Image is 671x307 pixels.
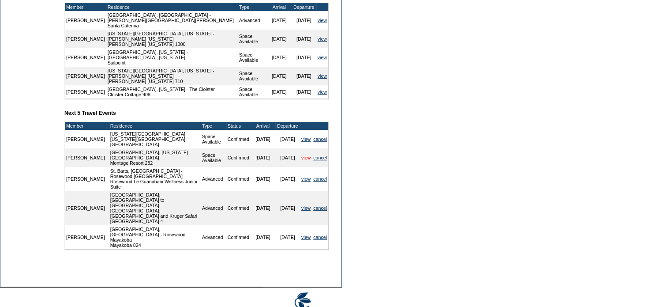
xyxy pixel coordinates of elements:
td: Space Available [238,67,267,85]
a: view [301,155,311,160]
a: view [318,55,327,60]
td: [DATE] [267,85,292,99]
a: view [318,36,327,42]
td: [GEOGRAPHIC_DATA]: [GEOGRAPHIC_DATA] to [GEOGRAPHIC_DATA] - [GEOGRAPHIC_DATA]: [GEOGRAPHIC_DATA] ... [109,191,201,225]
a: view [318,73,327,79]
a: view [301,205,311,211]
td: [PERSON_NAME] [65,11,106,30]
td: [DATE] [251,191,275,225]
td: [DATE] [267,30,292,48]
td: [PERSON_NAME] [65,30,106,48]
td: [GEOGRAPHIC_DATA], [GEOGRAPHIC_DATA] - Rosewood Mayakoba Mayakoba 824 [109,225,201,249]
td: [PERSON_NAME] [65,191,106,225]
td: [US_STATE][GEOGRAPHIC_DATA], [US_STATE] - [PERSON_NAME] [US_STATE] [PERSON_NAME] [US_STATE] 1000 [106,30,238,48]
td: [DATE] [267,11,292,30]
td: Confirmed [226,148,251,167]
td: [DATE] [251,167,275,191]
a: view [301,235,311,240]
td: Confirmed [226,191,251,225]
td: [DATE] [267,67,292,85]
td: [GEOGRAPHIC_DATA], [US_STATE] - The Cloister Cloister Cottage 908 [106,85,238,99]
a: view [301,136,311,142]
td: Arrival [267,3,292,11]
a: view [318,18,327,23]
td: Advanced [238,11,267,30]
td: [DATE] [275,225,300,249]
td: [DATE] [292,30,316,48]
a: cancel [313,136,327,142]
td: Advanced [201,167,226,191]
td: [DATE] [251,130,275,148]
td: Advanced [201,225,226,249]
td: Member [65,3,106,11]
td: [GEOGRAPHIC_DATA], [GEOGRAPHIC_DATA] - [PERSON_NAME][GEOGRAPHIC_DATA][PERSON_NAME] Santa Caterina [106,11,238,30]
td: [DATE] [292,11,316,30]
td: [PERSON_NAME] [65,85,106,99]
td: Confirmed [226,167,251,191]
td: [DATE] [275,130,300,148]
td: [DATE] [292,67,316,85]
td: [PERSON_NAME] [65,148,106,167]
td: [US_STATE][GEOGRAPHIC_DATA], [US_STATE] - [PERSON_NAME] [US_STATE] [PERSON_NAME] [US_STATE] 710 [106,67,238,85]
td: Status [226,122,251,130]
td: Space Available [201,148,226,167]
td: Space Available [238,48,267,67]
a: view [318,89,327,95]
td: Confirmed [226,225,251,249]
a: view [301,176,311,182]
td: Confirmed [226,130,251,148]
a: cancel [313,176,327,182]
td: [DATE] [251,148,275,167]
td: [DATE] [292,48,316,67]
td: [PERSON_NAME] [65,130,106,148]
td: Space Available [238,85,267,99]
td: Departure [275,122,300,130]
td: Space Available [238,30,267,48]
a: cancel [313,235,327,240]
td: [DATE] [275,191,300,225]
td: [DATE] [267,48,292,67]
td: [GEOGRAPHIC_DATA], [US_STATE] - [GEOGRAPHIC_DATA] Montage Resort 282 [109,148,201,167]
td: Advanced [201,191,226,225]
td: Type [238,3,267,11]
td: Residence [106,3,238,11]
td: [PERSON_NAME] [65,67,106,85]
td: Residence [109,122,201,130]
a: cancel [313,205,327,211]
td: [PERSON_NAME] [65,48,106,67]
td: [US_STATE][GEOGRAPHIC_DATA], [US_STATE][GEOGRAPHIC_DATA] [GEOGRAPHIC_DATA] [109,130,201,148]
td: [DATE] [292,85,316,99]
td: [GEOGRAPHIC_DATA], [US_STATE] - [GEOGRAPHIC_DATA], [US_STATE] Sailpoint [106,48,238,67]
td: Departure [292,3,316,11]
td: Type [201,122,226,130]
td: [PERSON_NAME] [65,167,106,191]
td: [DATE] [275,148,300,167]
b: Next 5 Travel Events [64,110,116,116]
td: Space Available [201,130,226,148]
td: Arrival [251,122,275,130]
a: cancel [313,155,327,160]
td: [DATE] [251,225,275,249]
td: St. Barts, [GEOGRAPHIC_DATA] - Rosewood [GEOGRAPHIC_DATA] Rosewood Le Guanahani Wellness Junior S... [109,167,201,191]
td: Member [65,122,106,130]
td: [DATE] [275,167,300,191]
td: [PERSON_NAME] [65,225,106,249]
